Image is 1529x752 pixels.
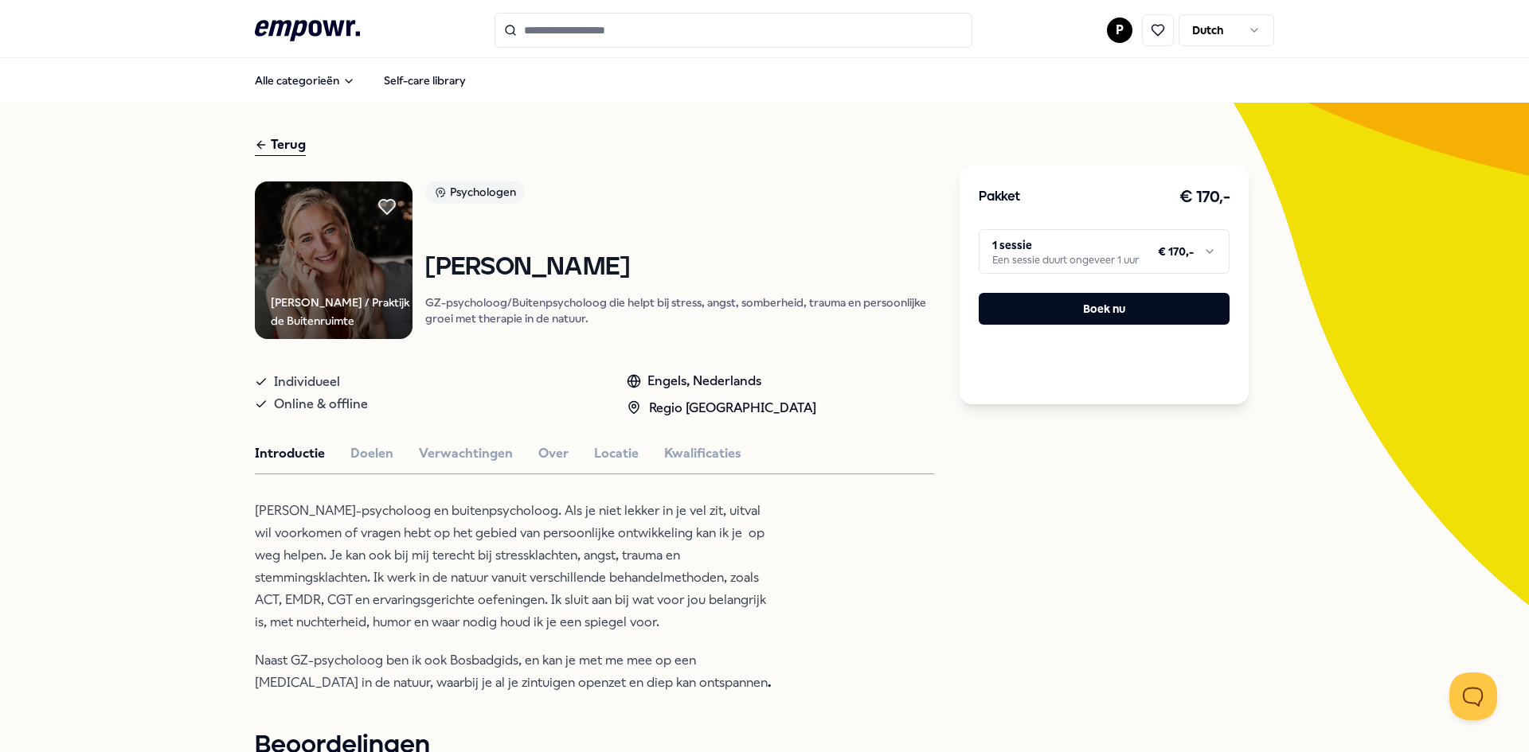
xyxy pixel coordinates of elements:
[664,443,741,464] button: Kwalificaties
[495,13,972,48] input: Search for products, categories or subcategories
[594,443,639,464] button: Locatie
[425,294,934,326] p: GZ-psycholoog/Buitenpsycholoog die helpt bij stress, angst, somberheid, trauma en persoonlijke gr...
[255,134,306,156] div: Terug
[1449,672,1497,720] iframe: Help Scout Beacon - Open
[538,443,569,464] button: Over
[274,393,368,415] span: Online & offline
[242,64,368,96] button: Alle categorieën
[255,181,413,339] img: Product Image
[1179,185,1230,210] h3: € 170,-
[979,293,1230,325] button: Boek nu
[627,371,816,392] div: Engels, Nederlands
[371,64,479,96] a: Self-care library
[271,294,413,329] div: [PERSON_NAME] / Praktijk de Buitenruimte
[419,443,513,464] button: Verwachtingen
[425,181,934,209] a: Psychologen
[979,187,1020,208] h3: Pakket
[242,64,479,96] nav: Main
[425,181,525,204] div: Psychologen
[627,398,816,419] div: Regio [GEOGRAPHIC_DATA]
[768,675,772,690] strong: .
[274,371,340,393] span: Individueel
[425,254,934,282] h1: [PERSON_NAME]
[255,500,772,633] p: [PERSON_NAME]-psycholoog en buitenpsycholoog. Als je niet lekker in je vel zit, uitval wil voorko...
[255,443,325,464] button: Introductie
[255,649,772,694] p: Naast GZ-psycholoog ben ik ook Bosbadgids, en kan je met me mee op een [MEDICAL_DATA] in de natuu...
[350,443,393,464] button: Doelen
[1107,18,1132,43] button: P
